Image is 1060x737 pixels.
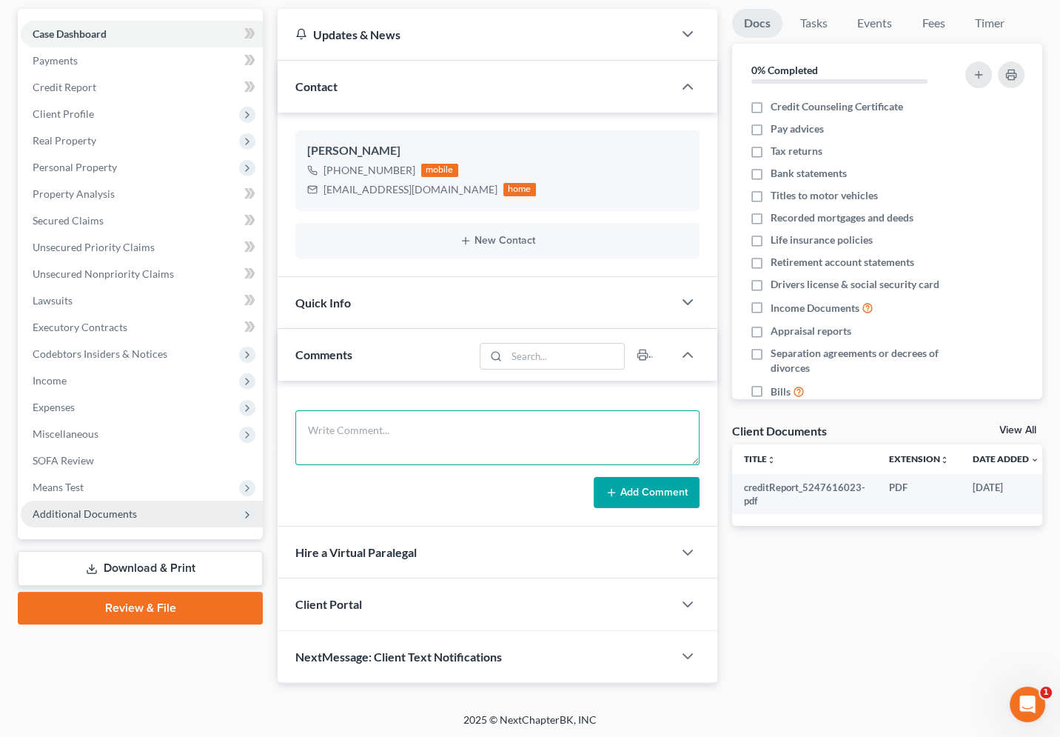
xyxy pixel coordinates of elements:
[33,454,94,467] span: SOFA Review
[21,261,263,287] a: Unsecured Nonpriority Claims
[33,507,137,520] span: Additional Documents
[21,207,263,234] a: Secured Claims
[295,597,362,611] span: Client Portal
[788,9,839,38] a: Tasks
[771,121,824,136] span: Pay advices
[973,453,1039,464] a: Date Added expand_more
[594,477,700,508] button: Add Comment
[771,277,939,292] span: Drivers license & social security card
[1040,687,1052,698] span: 1
[771,346,952,376] span: Separation agreements or decrees of divorces
[744,453,776,464] a: Titleunfold_more
[732,474,877,515] td: creditReport_5247616023-pdf
[18,551,263,586] a: Download & Print
[21,447,263,474] a: SOFA Review
[503,183,536,196] div: home
[910,9,957,38] a: Fees
[307,235,688,247] button: New Contact
[295,27,655,42] div: Updates & News
[751,64,818,76] strong: 0% Completed
[767,456,776,464] i: unfold_more
[961,474,1051,515] td: [DATE]
[33,107,94,120] span: Client Profile
[771,210,913,225] span: Recorded mortgages and deeds
[33,427,98,440] span: Miscellaneous
[33,81,96,93] span: Credit Report
[771,166,847,181] span: Bank statements
[963,9,1016,38] a: Timer
[33,481,84,493] span: Means Test
[33,294,73,307] span: Lawsuits
[307,142,688,160] div: [PERSON_NAME]
[21,21,263,47] a: Case Dashboard
[33,187,115,200] span: Property Analysis
[33,27,107,40] span: Case Dashboard
[295,296,351,310] span: Quick Info
[33,267,174,280] span: Unsecured Nonpriority Claims
[323,163,415,178] div: [PHONE_NUMBER]
[33,241,155,253] span: Unsecured Priority Claims
[33,321,127,333] span: Executory Contracts
[21,74,263,101] a: Credit Report
[507,344,625,369] input: Search...
[323,182,497,197] div: [EMAIL_ADDRESS][DOMAIN_NAME]
[877,474,961,515] td: PDF
[771,384,791,399] span: Bills
[1010,687,1045,722] iframe: Intercom live chat
[940,456,949,464] i: unfold_more
[1030,456,1039,464] i: expand_more
[771,144,822,159] span: Tax returns
[33,374,67,387] span: Income
[889,453,949,464] a: Extensionunfold_more
[21,181,263,207] a: Property Analysis
[295,79,338,93] span: Contact
[33,214,104,227] span: Secured Claims
[771,255,914,270] span: Retirement account statements
[771,324,851,339] span: Appraisal reports
[771,99,903,114] span: Credit Counseling Certificate
[33,134,96,147] span: Real Property
[732,423,827,438] div: Client Documents
[771,233,873,247] span: Life insurance policies
[33,54,78,67] span: Payments
[18,592,263,624] a: Review & File
[33,401,75,413] span: Expenses
[21,47,263,74] a: Payments
[21,287,263,314] a: Lawsuits
[421,164,458,177] div: mobile
[771,301,859,316] span: Income Documents
[21,314,263,341] a: Executory Contracts
[33,161,117,173] span: Personal Property
[732,9,782,38] a: Docs
[295,545,417,559] span: Hire a Virtual Paralegal
[295,347,352,361] span: Comments
[771,188,878,203] span: Titles to motor vehicles
[21,234,263,261] a: Unsecured Priority Claims
[33,347,167,360] span: Codebtors Insiders & Notices
[295,650,502,664] span: NextMessage: Client Text Notifications
[999,425,1036,436] a: View All
[845,9,904,38] a: Events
